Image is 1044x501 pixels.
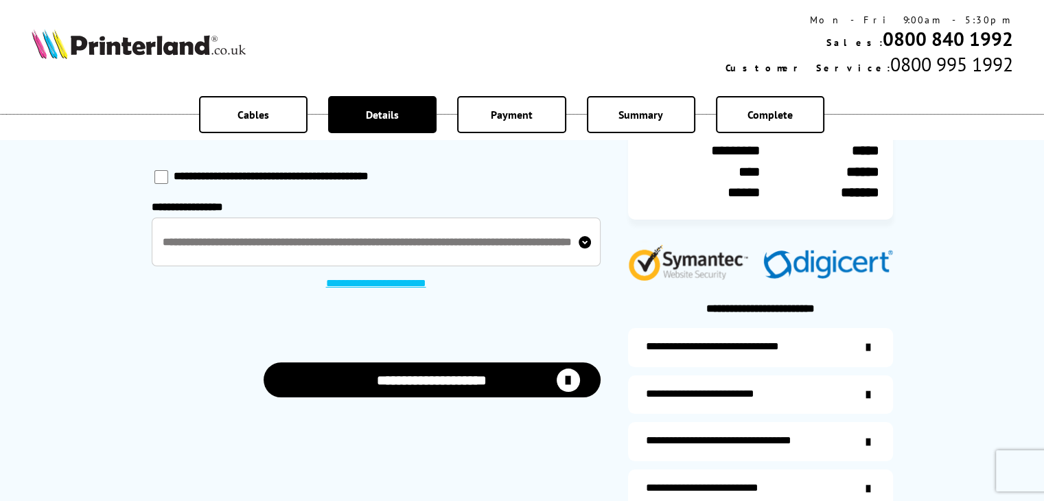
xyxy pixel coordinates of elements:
[890,51,1012,77] span: 0800 995 1992
[747,108,793,121] span: Complete
[882,26,1012,51] a: 0800 840 1992
[366,108,399,121] span: Details
[618,108,663,121] span: Summary
[628,328,893,367] a: additional-ink
[491,108,533,121] span: Payment
[32,29,246,59] img: Printerland Logo
[725,62,890,74] span: Customer Service:
[725,14,1012,26] div: Mon - Fri 9:00am - 5:30pm
[826,36,882,49] span: Sales:
[237,108,269,121] span: Cables
[628,375,893,415] a: items-arrive
[628,422,893,461] a: additional-cables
